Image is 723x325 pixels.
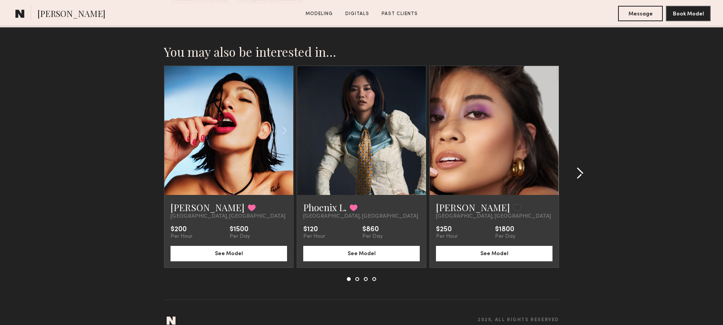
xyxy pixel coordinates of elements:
div: $250 [436,226,458,234]
div: Per Day [495,234,515,240]
div: $120 [303,226,325,234]
button: Book Model [666,6,711,21]
span: [PERSON_NAME] [37,8,105,21]
div: Per Hour [303,234,325,240]
h2: You may also be interested in… [164,44,559,59]
div: $860 [362,226,383,234]
div: Per Hour [171,234,193,240]
div: $1500 [230,226,250,234]
a: Past Clients [378,10,421,17]
div: $1800 [495,226,515,234]
a: [PERSON_NAME] [171,201,245,213]
a: Digitals [342,10,372,17]
a: Phoenix L. [303,201,346,213]
a: Book Model [666,10,711,17]
button: Message [618,6,663,21]
a: Modeling [302,10,336,17]
div: $200 [171,226,193,234]
span: [GEOGRAPHIC_DATA], [GEOGRAPHIC_DATA] [171,213,285,220]
button: See Model [436,246,552,261]
button: See Model [303,246,420,261]
a: See Model [436,250,552,256]
a: See Model [171,250,287,256]
div: Per Hour [436,234,458,240]
div: Per Day [362,234,383,240]
button: See Model [171,246,287,261]
a: [PERSON_NAME] [436,201,510,213]
span: [GEOGRAPHIC_DATA], [GEOGRAPHIC_DATA] [436,213,551,220]
span: [GEOGRAPHIC_DATA], [GEOGRAPHIC_DATA] [303,213,418,220]
span: 2025, all rights reserved [478,318,559,323]
div: Per Day [230,234,250,240]
a: See Model [303,250,420,256]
